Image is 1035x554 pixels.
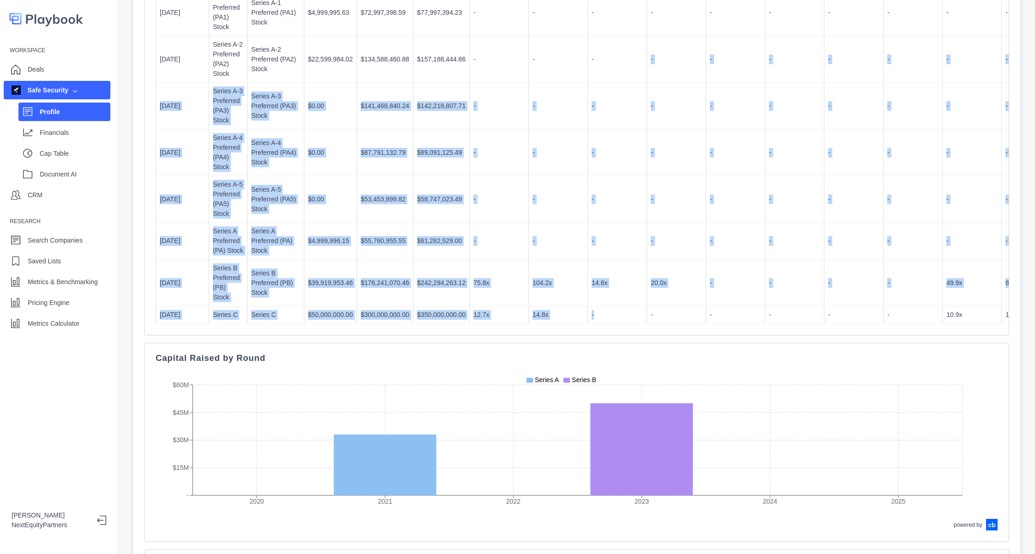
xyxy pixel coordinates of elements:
p: - [828,8,879,18]
p: - [946,195,998,204]
tspan: $60M [173,381,189,389]
p: - [887,195,938,204]
p: Series C [251,310,300,320]
p: $0.00 [308,101,353,111]
p: - [592,55,643,64]
p: Series A-3 Preferred (PA3) Stock [213,86,243,125]
p: 75.8x [473,278,525,288]
p: - [887,148,938,158]
p: $58,747,023.49 [417,195,466,204]
p: Series A Preferred (PA) Stock [251,226,300,256]
p: 104.2x [533,278,584,288]
p: $4,999,996.15 [308,236,353,246]
p: Series A-4 Preferred (PA4) Stock [213,133,243,172]
p: Series A-5 Preferred (PA5) Stock [213,180,243,219]
p: $22,599,984.02 [308,55,353,64]
p: $0.00 [308,195,353,204]
p: - [828,236,879,246]
p: - [769,195,820,204]
p: - [473,55,525,64]
p: - [651,195,702,204]
p: - [946,101,998,111]
p: - [473,236,525,246]
p: $134,588,460.88 [361,55,409,64]
p: - [533,101,584,111]
p: - [651,310,702,320]
p: Series B Preferred (PB) Stock [213,263,243,302]
p: - [651,101,702,111]
p: [DATE] [160,8,205,18]
p: Saved Lists [28,256,61,266]
p: 49.9x [946,278,998,288]
p: - [946,236,998,246]
p: - [651,148,702,158]
p: [DATE] [160,55,205,64]
p: Metrics & Benchmarking [28,277,98,287]
p: Series A-4 Preferred (PA4) Stock [251,138,300,167]
tspan: $45M [173,409,189,416]
p: - [769,8,820,18]
p: $4,999,995.63 [308,8,353,18]
p: - [710,195,761,204]
p: - [710,148,761,158]
p: Financials [40,128,110,138]
p: Series B Preferred (PB) Stock [251,268,300,298]
p: $77,997,394.23 [417,8,466,18]
p: - [473,101,525,111]
p: - [533,55,584,64]
p: - [710,8,761,18]
p: - [828,195,879,204]
p: - [769,101,820,111]
tspan: $30M [173,436,189,444]
p: $350,000,000.00 [417,310,466,320]
p: - [533,195,584,204]
p: - [887,101,938,111]
p: - [769,278,820,288]
p: 12.7x [473,310,525,320]
p: Series C [213,310,243,320]
p: $142,218,807.71 [417,101,466,111]
p: Series A-5 Preferred (PA5) Stock [251,185,300,214]
p: Capital Raised by Round [156,354,998,362]
p: Metrics Calculator [28,319,79,329]
p: Series A-2 Preferred (PA2) Stock [213,40,243,79]
span: Series A [535,376,559,384]
p: [DATE] [160,148,205,158]
p: - [473,195,525,204]
p: $55,760,955.55 [361,236,409,246]
p: Series A-2 Preferred (PA2) Stock [251,45,300,74]
tspan: 2023 [635,498,649,505]
p: - [946,8,998,18]
p: - [828,148,879,158]
p: - [710,236,761,246]
p: $89,091,125.49 [417,148,466,158]
p: 20.0x [651,278,702,288]
p: - [887,236,938,246]
tspan: 2024 [763,498,777,505]
tspan: 2020 [249,498,264,505]
p: Series A-3 Preferred (PA3) Stock [251,91,300,121]
p: $72,997,398.59 [361,8,409,18]
p: - [592,8,643,18]
p: $141,468,840.24 [361,101,409,111]
p: - [592,236,643,246]
p: [DATE] [160,236,205,246]
div: Safe Security [12,85,68,95]
p: $0.00 [308,148,353,158]
p: $300,000,000.00 [361,310,409,320]
p: - [710,101,761,111]
p: [DATE] [160,101,205,111]
p: $50,000,000.00 [308,310,353,320]
p: Pricing Engine [28,298,69,308]
p: - [710,55,761,64]
p: - [473,148,525,158]
p: $176,241,070.46 [361,278,409,288]
p: - [592,195,643,204]
p: [DATE] [160,278,205,288]
p: 14.8x [533,310,584,320]
p: - [887,8,938,18]
p: $61,282,529.00 [417,236,466,246]
tspan: 2022 [506,498,521,505]
p: $157,188,444.86 [417,55,466,64]
p: [DATE] [160,310,205,320]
